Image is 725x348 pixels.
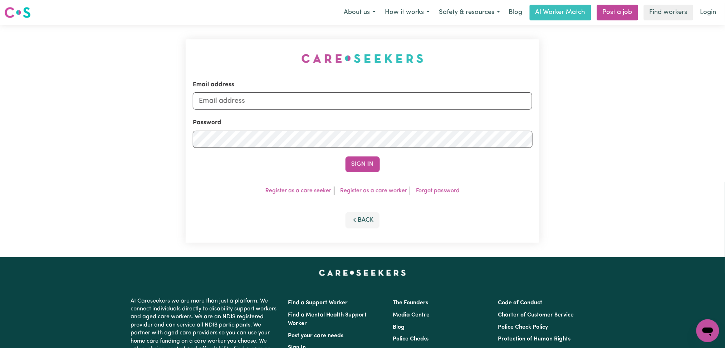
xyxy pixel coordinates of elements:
[498,300,542,306] a: Code of Conduct
[380,5,434,20] button: How it works
[4,4,31,21] a: Careseekers logo
[530,5,591,20] a: AI Worker Match
[393,300,428,306] a: The Founders
[498,324,548,330] a: Police Check Policy
[393,336,429,342] a: Police Checks
[288,333,344,339] a: Post your care needs
[498,336,570,342] a: Protection of Human Rights
[434,5,505,20] button: Safety & resources
[505,5,527,20] a: Blog
[4,6,31,19] img: Careseekers logo
[644,5,693,20] a: Find workers
[265,188,331,194] a: Register as a care seeker
[193,80,234,90] label: Email address
[193,118,221,127] label: Password
[340,188,407,194] a: Register as a care worker
[696,5,721,20] a: Login
[346,156,380,172] button: Sign In
[393,312,430,318] a: Media Centre
[696,319,719,342] iframe: Button to launch messaging window
[346,212,380,228] button: Back
[288,312,367,327] a: Find a Mental Health Support Worker
[319,270,406,276] a: Careseekers home page
[193,92,533,110] input: Email address
[416,188,460,194] a: Forgot password
[288,300,348,306] a: Find a Support Worker
[339,5,380,20] button: About us
[498,312,574,318] a: Charter of Customer Service
[393,324,405,330] a: Blog
[597,5,638,20] a: Post a job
